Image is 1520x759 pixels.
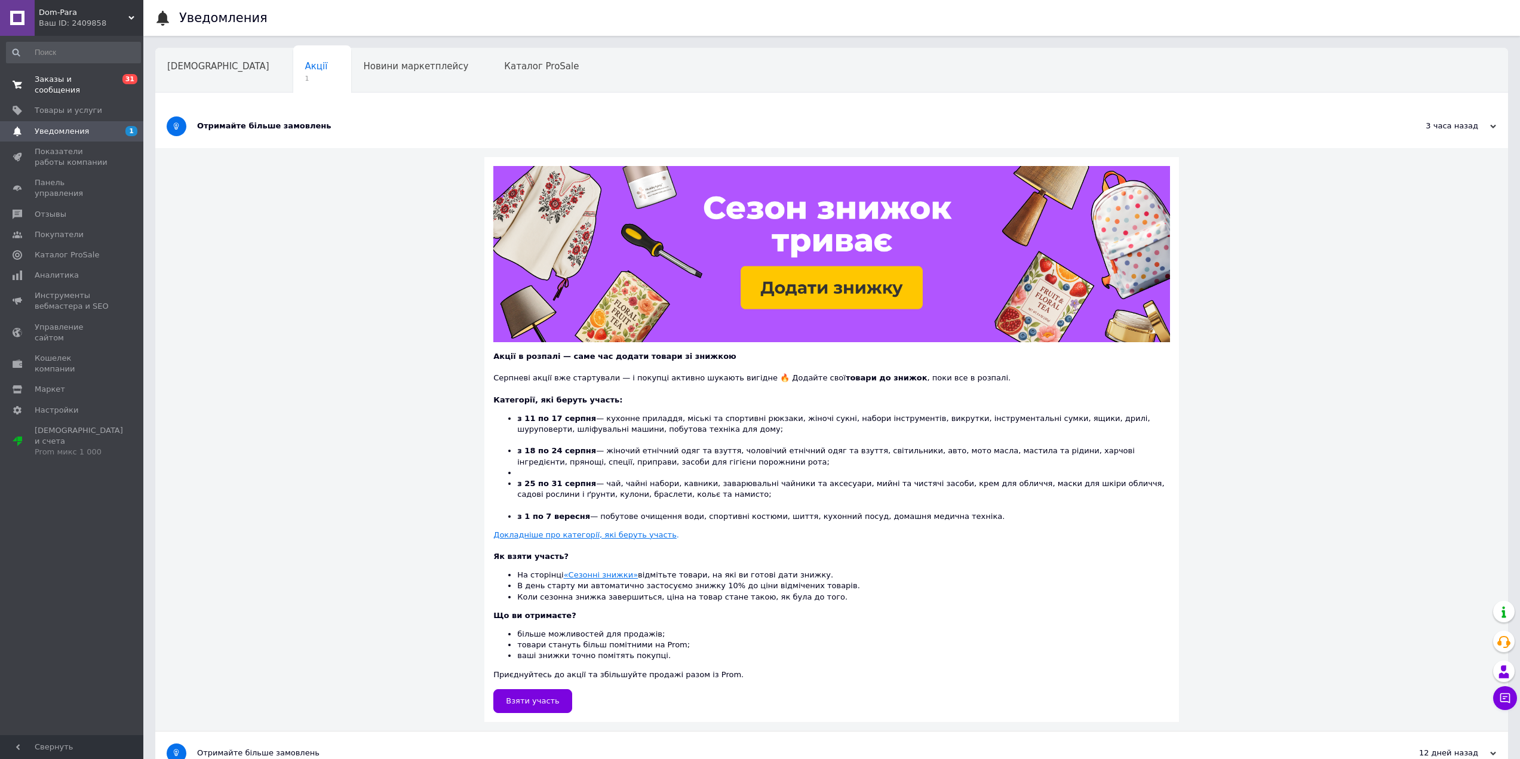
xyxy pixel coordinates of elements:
span: Аналитика [35,270,79,281]
b: Акції в розпалі — саме час додати товари зі знижкою [493,352,736,361]
span: Управление сайтом [35,322,110,343]
span: [DEMOGRAPHIC_DATA] и счета [35,425,123,458]
div: Prom микс 1 000 [35,447,123,457]
div: 3 часа назад [1377,121,1496,131]
span: Маркет [35,384,65,395]
span: Каталог ProSale [35,250,99,260]
a: Взяти участь [493,689,572,713]
span: Dom-Para [39,7,128,18]
span: Панель управления [35,177,110,199]
b: з 1 по 7 вересня [517,512,590,521]
span: Уведомления [35,126,89,137]
span: Товары и услуги [35,105,102,116]
div: Ваш ID: 2409858 [39,18,143,29]
u: Докладніше про категорії, які беруть участь [493,530,677,539]
a: «Сезонні знижки» [564,570,638,579]
a: Докладніше про категорії, які беруть участь. [493,530,679,539]
li: На сторінці відмітьте товари, на які ви готові дати знижку. [517,570,1170,580]
li: ваші знижки точно помітять покупці. [517,650,1170,661]
span: Взяти участь [506,696,560,705]
b: з 25 по 31 серпня [517,479,596,488]
span: Покупатели [35,229,84,240]
span: Новини маркетплейсу [363,61,468,72]
b: Що ви отримаєте? [493,611,576,620]
input: Поиск [6,42,141,63]
b: товари до знижок [846,373,928,382]
h1: Уведомления [179,11,268,25]
span: Настройки [35,405,78,416]
div: Отримайте більше замовлень [197,748,1377,758]
button: Чат с покупателем [1493,686,1517,710]
b: з 18 по 24 серпня [517,446,596,455]
b: з 11 по 17 серпня [517,414,596,423]
li: товари стануть більш помітними на Prom; [517,640,1170,650]
span: 1 [305,74,328,83]
li: — жіночий етнічний одяг та взуття, чоловічий етнічний одяг та взуття, світильники, авто, мото мас... [517,445,1170,467]
div: 12 дней назад [1377,748,1496,758]
div: Отримайте більше замовлень [197,121,1377,131]
li: Коли сезонна знижка завершиться, ціна на товар стане такою, як була до того. [517,592,1170,603]
span: 31 [122,74,137,84]
b: Як взяти участь? [493,552,569,561]
span: Отзывы [35,209,66,220]
span: 1 [125,126,137,136]
span: Каталог ProSale [504,61,579,72]
b: Категорії, які беруть участь: [493,395,622,404]
li: — чай, чайні набори, кавники, заварювальні чайники та аксесуари, мийні та чистячі засоби, крем дл... [517,478,1170,511]
div: Приєднуйтесь до акції та збільшуйте продажі разом із Prom. [493,610,1170,680]
span: Заказы и сообщения [35,74,110,96]
li: більше можливостей для продажів; [517,629,1170,640]
li: — побутове очищення води, спортивні костюми, шиття, кухонний посуд, домашня медична техніка. [517,511,1170,522]
div: Серпневі акції вже стартували — і покупці активно шукають вигідне 🔥 Додайте свої , поки все в роз... [493,362,1170,383]
span: Акції [305,61,328,72]
span: [DEMOGRAPHIC_DATA] [167,61,269,72]
li: — кухонне приладдя, міські та спортивні рюкзаки, жіночі сукні, набори інструментів, викрутки, інс... [517,413,1170,446]
li: В день старту ми автоматично застосуємо знижку 10% до ціни відмічених товарів. [517,580,1170,591]
span: Кошелек компании [35,353,110,374]
span: Инструменты вебмастера и SEO [35,290,110,312]
span: Показатели работы компании [35,146,110,168]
